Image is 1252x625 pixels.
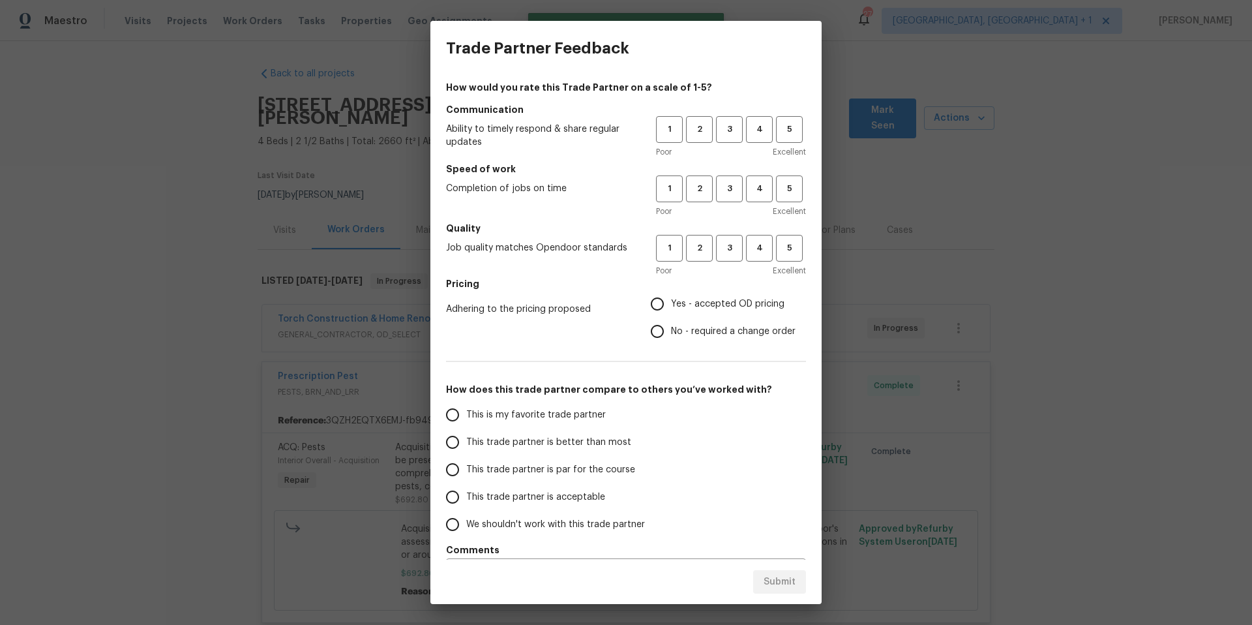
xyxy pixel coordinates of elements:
[746,116,773,143] button: 4
[446,39,629,57] h3: Trade Partner Feedback
[747,181,771,196] span: 4
[657,181,681,196] span: 1
[671,325,796,339] span: No - required a change order
[446,123,635,149] span: Ability to timely respond & share regular updates
[747,241,771,256] span: 4
[746,235,773,262] button: 4
[716,235,743,262] button: 3
[686,235,713,262] button: 2
[466,518,645,532] span: We shouldn't work with this trade partner
[747,122,771,137] span: 4
[686,116,713,143] button: 2
[777,122,801,137] span: 5
[446,277,806,290] h5: Pricing
[466,408,606,422] span: This is my favorite trade partner
[466,491,605,504] span: This trade partner is acceptable
[773,145,806,159] span: Excellent
[687,241,711,256] span: 2
[746,175,773,202] button: 4
[776,116,803,143] button: 5
[446,241,635,254] span: Job quality matches Opendoor standards
[777,241,801,256] span: 5
[717,241,741,256] span: 3
[656,145,672,159] span: Poor
[651,290,806,345] div: Pricing
[687,181,711,196] span: 2
[657,241,681,256] span: 1
[776,235,803,262] button: 5
[656,264,672,277] span: Poor
[656,175,683,202] button: 1
[716,116,743,143] button: 3
[656,235,683,262] button: 1
[657,122,681,137] span: 1
[446,383,806,396] h5: How does this trade partner compare to others you’ve worked with?
[777,181,801,196] span: 5
[446,103,806,116] h5: Communication
[656,116,683,143] button: 1
[776,175,803,202] button: 5
[466,463,635,477] span: This trade partner is par for the course
[446,303,630,316] span: Adhering to the pricing proposed
[687,122,711,137] span: 2
[446,81,806,94] h4: How would you rate this Trade Partner on a scale of 1-5?
[446,543,806,556] h5: Comments
[446,182,635,195] span: Completion of jobs on time
[773,264,806,277] span: Excellent
[446,401,806,538] div: How does this trade partner compare to others you’ve worked with?
[717,181,741,196] span: 3
[773,205,806,218] span: Excellent
[671,297,784,311] span: Yes - accepted OD pricing
[717,122,741,137] span: 3
[716,175,743,202] button: 3
[686,175,713,202] button: 2
[446,162,806,175] h5: Speed of work
[466,436,631,450] span: This trade partner is better than most
[656,205,672,218] span: Poor
[446,222,806,235] h5: Quality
